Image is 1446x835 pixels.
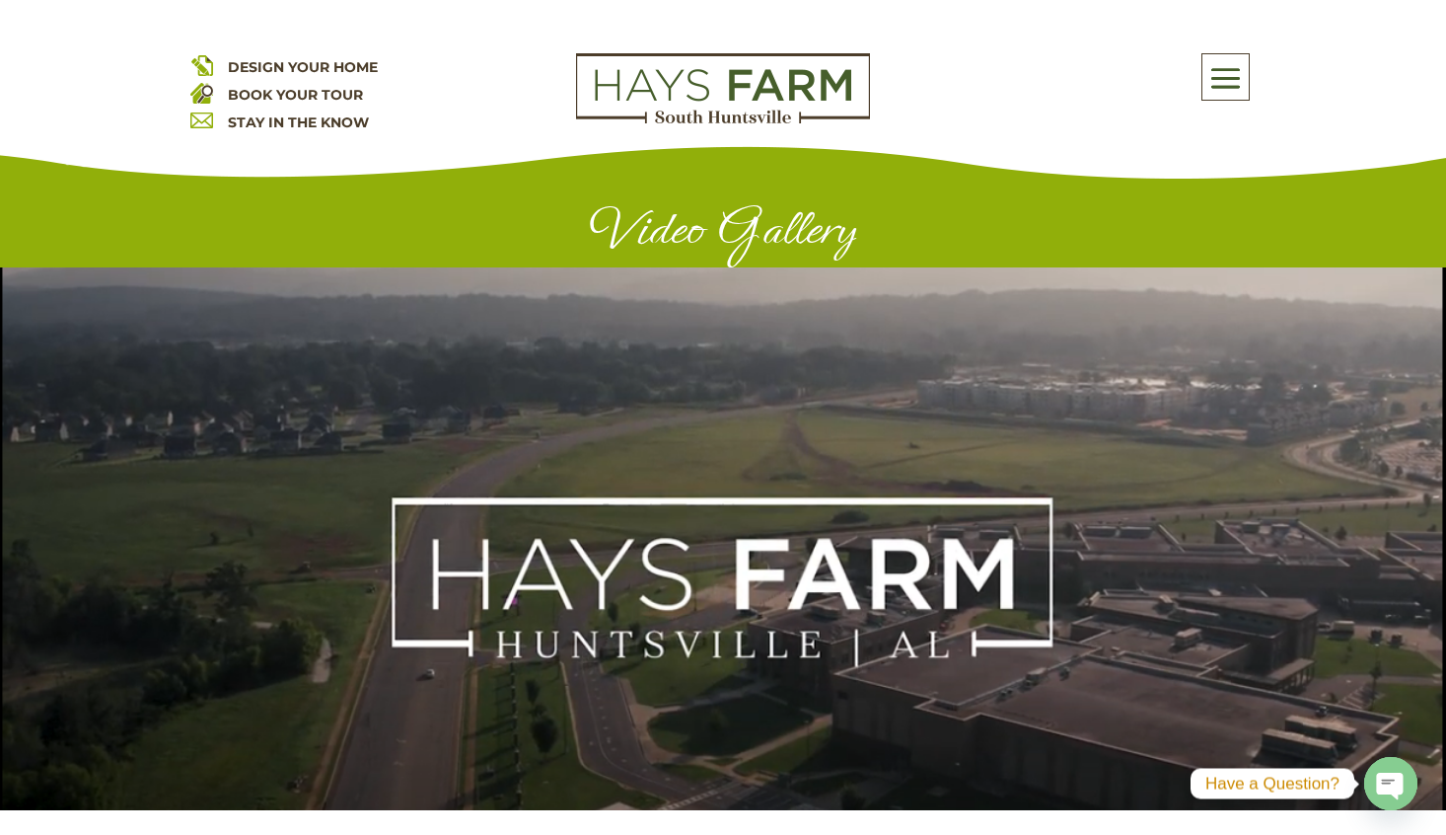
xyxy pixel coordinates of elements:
[190,81,213,104] img: book your home tour
[576,111,870,128] a: hays farm homes huntsville development
[228,86,363,104] a: BOOK YOUR TOUR
[228,114,369,131] a: STAY IN THE KNOW
[190,199,1256,267] h1: Video Gallery
[576,53,870,124] img: Logo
